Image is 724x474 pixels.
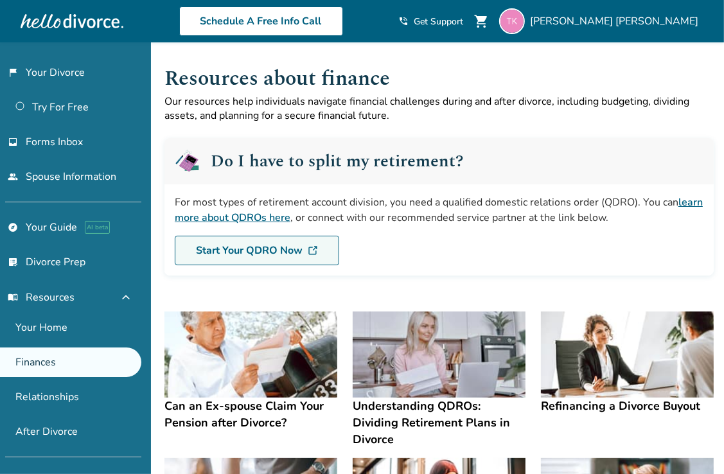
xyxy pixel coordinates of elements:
[8,137,18,147] span: inbox
[8,257,18,267] span: list_alt_check
[541,312,714,415] a: Refinancing a Divorce BuyoutRefinancing a Divorce Buyout
[211,153,463,170] h2: Do I have to split my retirement?
[398,15,463,28] a: phone_in_talkGet Support
[530,14,703,28] span: [PERSON_NAME] [PERSON_NAME]
[164,312,337,398] img: Can an Ex-spouse Claim Your Pension after Divorce?
[8,290,75,304] span: Resources
[353,312,525,448] a: Understanding QDROs: Dividing Retirement Plans in DivorceUnderstanding QDROs: Dividing Retirement...
[175,148,200,174] img: QDRO
[85,221,110,234] span: AI beta
[8,67,18,78] span: flag_2
[660,412,724,474] iframe: Chat Widget
[26,135,83,149] span: Forms Inbox
[353,398,525,448] h4: Understanding QDROs: Dividing Retirement Plans in Divorce
[164,94,714,123] p: Our resources help individuals navigate financial challenges during and after divorce, including ...
[179,6,343,36] a: Schedule A Free Info Call
[175,195,703,225] div: For most types of retirement account division, you need a qualified domestic relations order (QDR...
[164,398,337,431] h4: Can an Ex-spouse Claim Your Pension after Divorce?
[353,312,525,398] img: Understanding QDROs: Dividing Retirement Plans in Divorce
[164,63,714,94] h1: Resources about finance
[414,15,463,28] span: Get Support
[8,222,18,233] span: explore
[541,312,714,398] img: Refinancing a Divorce Buyout
[118,290,134,305] span: expand_less
[473,13,489,29] span: shopping_cart
[8,171,18,182] span: people
[164,312,337,432] a: Can an Ex-spouse Claim Your Pension after Divorce?Can an Ex-spouse Claim Your Pension after Divorce?
[398,16,409,26] span: phone_in_talk
[541,398,714,414] h4: Refinancing a Divorce Buyout
[8,292,18,303] span: menu_book
[175,236,339,265] a: Start Your QDRO Now
[499,8,525,34] img: tammielkelley@gmail.com
[308,245,318,256] img: DL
